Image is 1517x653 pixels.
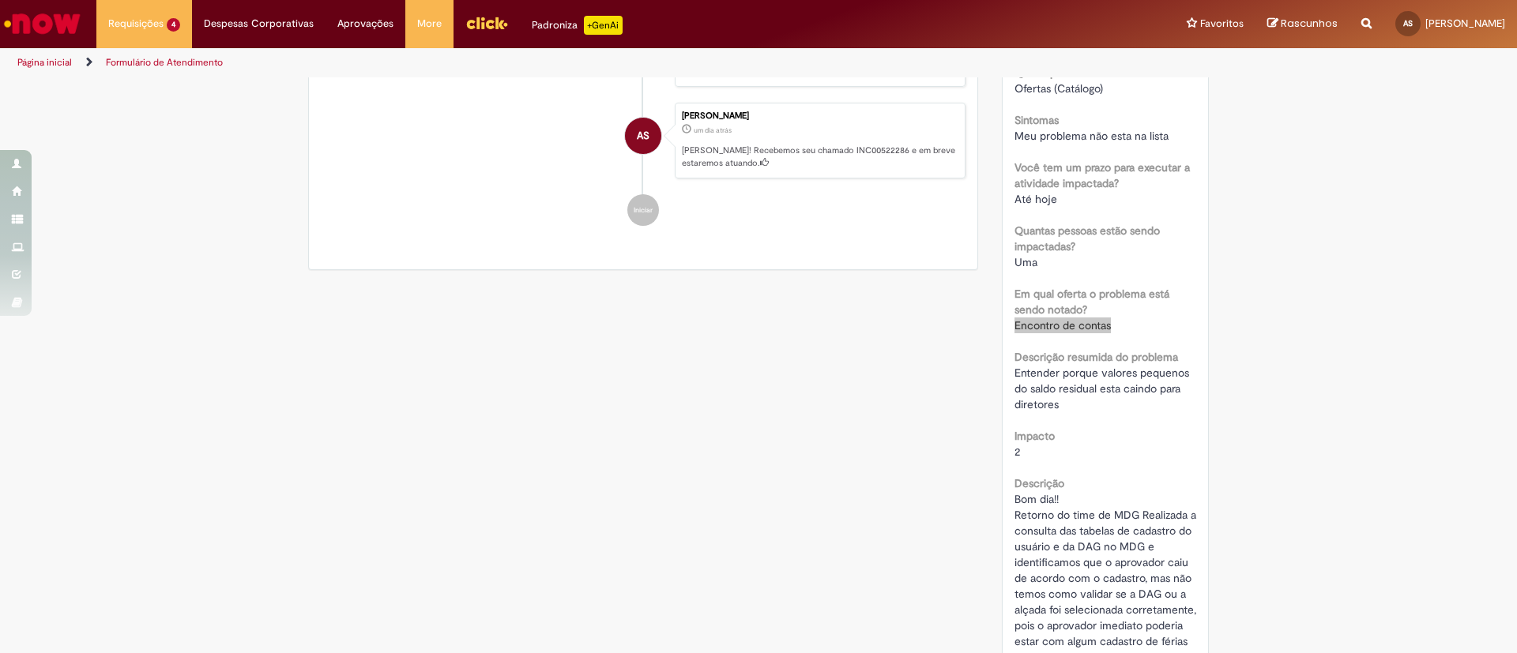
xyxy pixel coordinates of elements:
b: Sintomas [1014,113,1059,127]
span: Rascunhos [1281,16,1338,31]
b: Você tem um prazo para executar a atividade impactada? [1014,160,1190,190]
span: Ofertas (Catálogo) [1014,81,1103,96]
b: Em qual oferta o problema está sendo notado? [1014,287,1169,317]
span: More [417,16,442,32]
span: Entender porque valores pequenos do saldo residual esta caindo para diretores [1014,366,1192,411]
b: Descrição [1014,476,1064,490]
ul: Trilhas de página [12,48,999,77]
p: +GenAi [584,16,623,35]
span: AS [1403,18,1413,28]
span: 2 [1014,445,1020,459]
a: Formulário de Atendimento [106,56,223,69]
a: Página inicial [17,56,72,69]
span: [PERSON_NAME] [1425,17,1505,30]
time: 26/08/2025 11:07:10 [694,126,732,135]
span: Favoritos [1200,16,1244,32]
p: [PERSON_NAME]! Recebemos seu chamado INC00522286 e em breve estaremos atuando. [682,144,957,169]
img: ServiceNow [2,8,83,39]
span: Despesas Corporativas [204,16,314,32]
span: 4 [167,18,180,32]
span: Aprovações [337,16,393,32]
b: Impacto [1014,429,1055,443]
span: um dia atrás [694,126,732,135]
b: Quantas pessoas estão sendo impactadas? [1014,223,1160,253]
div: Padroniza [532,16,623,35]
span: AS [637,117,649,155]
span: Encontro de contas [1014,318,1111,332]
b: Qual o produto? [1014,66,1094,80]
b: Descrição resumida do problema [1014,350,1178,364]
span: Uma [1014,255,1037,269]
span: Requisições [108,16,164,32]
a: Rascunhos [1267,17,1338,32]
span: Meu problema não esta na lista [1014,129,1169,143]
div: [PERSON_NAME] [682,111,957,121]
li: Andressa Luiza Da Silva [321,103,966,178]
img: click_logo_yellow_360x200.png [465,11,508,35]
div: Andressa Luiza Da Silva [625,118,661,154]
span: Até hoje [1014,192,1057,206]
